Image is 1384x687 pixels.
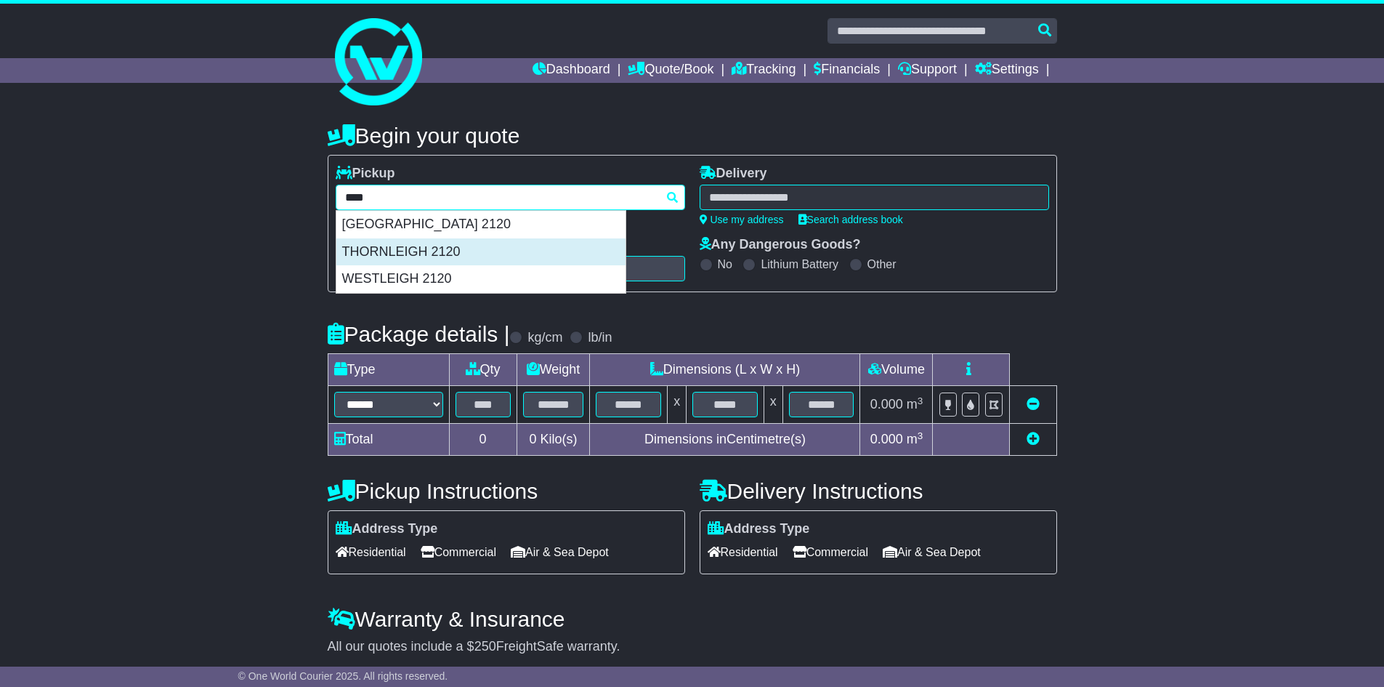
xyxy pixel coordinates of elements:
[529,432,536,446] span: 0
[907,397,923,411] span: m
[918,430,923,441] sup: 3
[700,237,861,253] label: Any Dangerous Goods?
[860,354,933,386] td: Volume
[883,541,981,563] span: Air & Sea Depot
[907,432,923,446] span: m
[898,58,957,83] a: Support
[328,607,1057,631] h4: Warranty & Insurance
[328,322,510,346] h4: Package details |
[527,330,562,346] label: kg/cm
[511,541,609,563] span: Air & Sea Depot
[1027,432,1040,446] a: Add new item
[590,424,860,456] td: Dimensions in Centimetre(s)
[870,397,903,411] span: 0.000
[1027,397,1040,411] a: Remove this item
[517,354,590,386] td: Weight
[328,124,1057,148] h4: Begin your quote
[328,424,449,456] td: Total
[533,58,610,83] a: Dashboard
[700,166,767,182] label: Delivery
[590,354,860,386] td: Dimensions (L x W x H)
[336,211,626,238] div: [GEOGRAPHIC_DATA] 2120
[421,541,496,563] span: Commercial
[918,395,923,406] sup: 3
[700,479,1057,503] h4: Delivery Instructions
[449,354,517,386] td: Qty
[328,639,1057,655] div: All our quotes include a $ FreightSafe warranty.
[708,521,810,537] label: Address Type
[336,265,626,293] div: WESTLEIGH 2120
[718,257,732,271] label: No
[870,432,903,446] span: 0.000
[814,58,880,83] a: Financials
[336,166,395,182] label: Pickup
[867,257,897,271] label: Other
[761,257,838,271] label: Lithium Battery
[336,521,438,537] label: Address Type
[975,58,1039,83] a: Settings
[668,386,687,424] td: x
[798,214,903,225] a: Search address book
[700,214,784,225] a: Use my address
[588,330,612,346] label: lb/in
[474,639,496,654] span: 250
[732,58,796,83] a: Tracking
[449,424,517,456] td: 0
[517,424,590,456] td: Kilo(s)
[793,541,868,563] span: Commercial
[336,185,685,210] typeahead: Please provide city
[764,386,782,424] td: x
[336,541,406,563] span: Residential
[238,670,448,682] span: © One World Courier 2025. All rights reserved.
[336,238,626,266] div: THORNLEIGH 2120
[328,479,685,503] h4: Pickup Instructions
[328,354,449,386] td: Type
[708,541,778,563] span: Residential
[628,58,713,83] a: Quote/Book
